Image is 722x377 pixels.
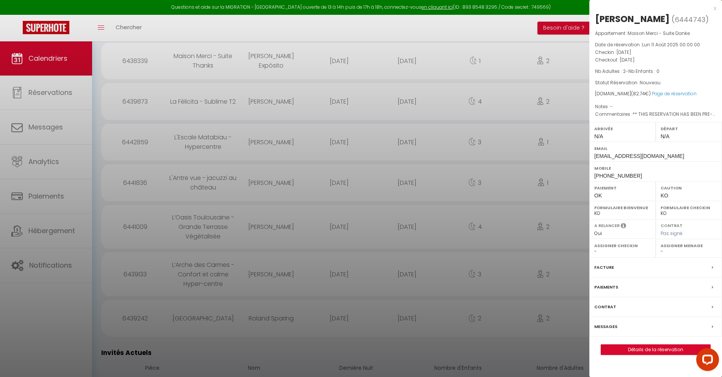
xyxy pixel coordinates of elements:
[595,110,716,118] p: Commentaires :
[661,184,717,192] label: Caution
[672,14,709,25] span: ( )
[594,125,651,133] label: Arrivée
[595,79,716,87] p: Statut Réservation :
[610,103,613,110] span: -
[595,68,716,75] p: -
[594,204,651,211] label: Formulaire Bienvenue
[594,192,602,199] span: OK
[594,184,651,192] label: Paiement
[594,153,684,159] span: [EMAIL_ADDRESS][DOMAIN_NAME]
[601,344,711,355] button: Détails de la réservation
[661,242,717,249] label: Assigner Menage
[620,57,635,63] span: [DATE]
[594,145,717,152] label: Email
[595,41,716,49] p: Date de réservation :
[601,345,710,355] a: Détails de la réservation
[594,242,651,249] label: Assigner Checkin
[594,263,614,271] label: Facture
[633,90,645,97] span: 82.74
[594,222,620,229] label: A relancer
[661,133,669,139] span: N/A
[594,133,603,139] span: N/A
[594,323,617,331] label: Messages
[661,204,717,211] label: Formulaire Checkin
[628,30,690,36] span: Maison Merci - Suite Danke
[594,164,717,172] label: Mobile
[595,30,716,37] p: Appartement :
[652,90,697,97] a: Page de réservation
[631,90,651,97] span: ( €)
[595,49,716,56] p: Checkin :
[661,125,717,133] label: Départ
[621,222,626,231] i: Sélectionner OUI si vous souhaiter envoyer les séquences de messages post-checkout
[642,41,700,48] span: Lun 11 Août 2025 00:00:00
[595,13,670,25] div: [PERSON_NAME]
[616,49,631,55] span: [DATE]
[595,90,716,98] div: [DOMAIN_NAME]
[690,345,722,377] iframe: LiveChat chat widget
[640,79,661,86] span: Nouveau
[594,173,642,179] span: [PHONE_NUMBER]
[675,15,705,24] span: 6444743
[628,68,659,74] span: Nb Enfants : 0
[595,56,716,64] p: Checkout :
[661,192,668,199] span: KO
[661,222,683,227] label: Contrat
[595,103,716,110] p: Notes :
[594,283,618,291] label: Paiements
[661,230,683,237] span: Pas signé
[594,303,616,311] label: Contrat
[595,68,626,74] span: Nb Adultes : 2
[589,4,716,13] div: x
